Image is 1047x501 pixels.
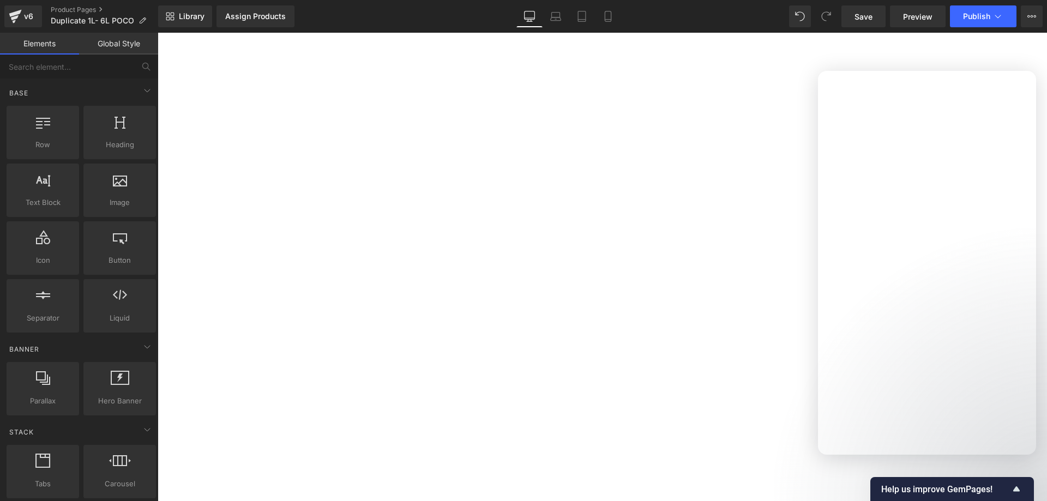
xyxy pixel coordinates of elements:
[1010,464,1036,490] iframe: Intercom live chat
[881,482,1023,496] button: Show survey - Help us improve GemPages!
[87,478,153,490] span: Carousel
[818,71,1036,455] iframe: Intercom live chat
[10,478,76,490] span: Tabs
[881,484,1010,494] span: Help us improve GemPages!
